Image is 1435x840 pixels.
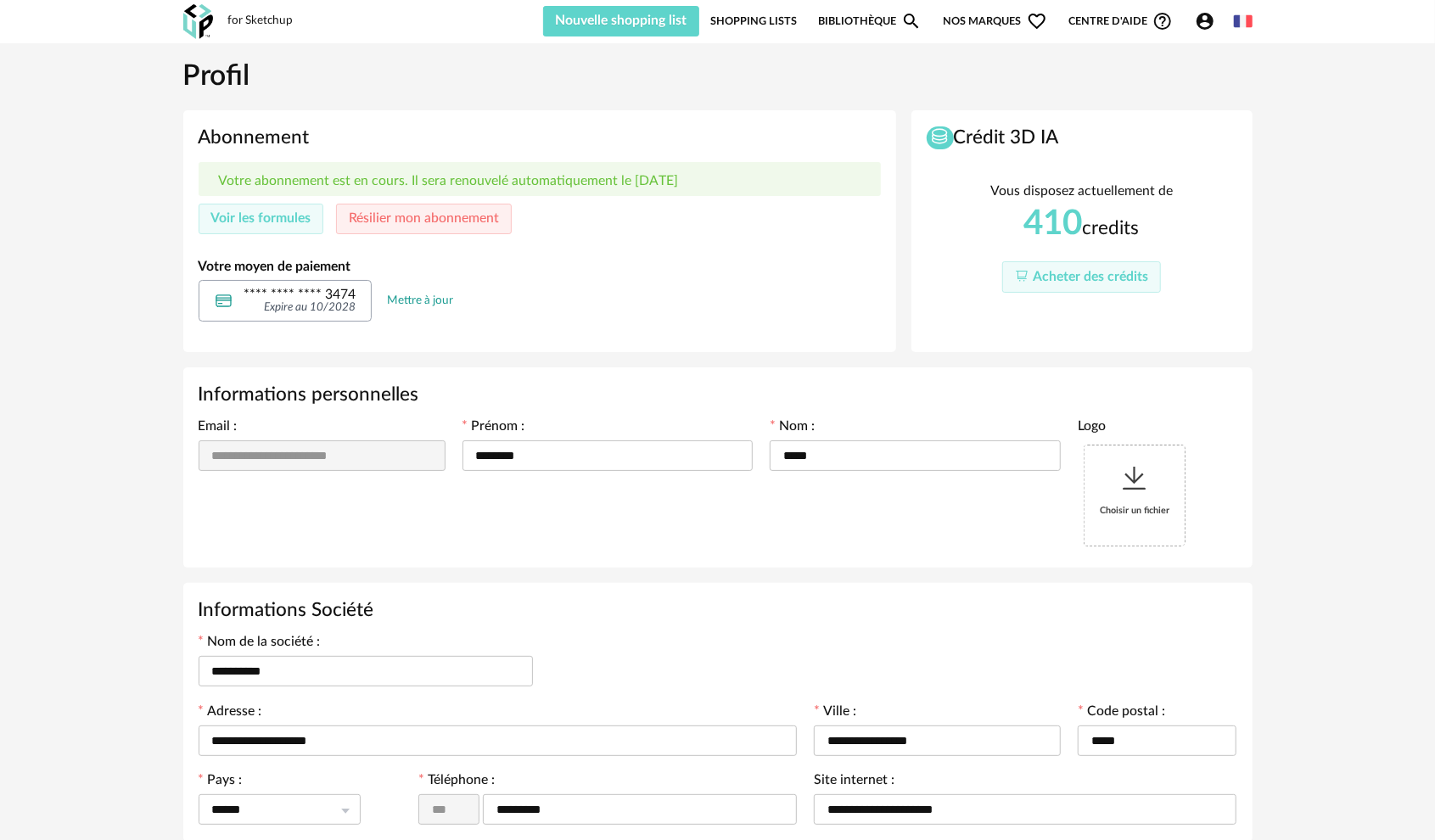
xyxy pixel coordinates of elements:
span: Centre d'aideHelp Circle Outline icon [1068,11,1173,31]
a: BibliothèqueMagnify icon [818,6,922,36]
span: Account Circle icon [1195,11,1215,31]
label: Code postal : [1078,705,1165,722]
p: Votre abonnement est en cours. Il sera renouvelé automatiquement le [DATE] [219,173,679,189]
div: Vous disposez actuellement de [990,182,1173,201]
img: OXP [183,4,213,39]
span: Help Circle Outline icon [1152,11,1173,31]
button: Nouvelle shopping list [543,6,700,36]
img: fr [1234,12,1253,31]
button: Résilier mon abonnement [336,204,512,234]
a: Shopping Lists [710,6,797,36]
div: Votre moyen de paiement [199,257,881,277]
div: credits [1024,204,1140,243]
h3: Informations personnelles [199,383,1237,407]
span: Account Circle icon [1195,11,1223,31]
div: Choisir un fichier [1085,445,1185,546]
label: Site internet : [814,774,894,791]
a: Mettre à jour [387,293,453,308]
label: Adresse : [199,705,262,722]
span: Acheter des crédits [1033,270,1148,283]
div: Expire au 10/2028 [244,302,356,314]
label: Téléphone : [418,774,495,791]
label: Ville : [814,705,856,722]
span: Heart Outline icon [1027,11,1047,31]
h3: Informations Société [199,598,1237,623]
label: Logo [1078,420,1106,437]
h3: Crédit 3D IA [927,126,1237,150]
label: Nom de la société : [199,636,321,652]
span: Nos marques [944,6,1047,36]
span: Voir les formules [210,211,311,225]
div: for Sketchup [228,14,294,29]
span: Nouvelle shopping list [556,14,687,27]
h1: Profil [183,59,1253,96]
span: Magnify icon [901,11,922,31]
label: Pays : [199,774,243,791]
span: 410 [1024,206,1083,241]
button: Acheter des crédits [1002,261,1161,293]
h3: Abonnement [199,126,881,150]
button: Voir les formules [199,204,324,234]
span: Résilier mon abonnement [349,211,499,225]
label: Email : [199,420,238,437]
label: Prénom : [462,420,525,437]
label: Nom : [770,420,815,437]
